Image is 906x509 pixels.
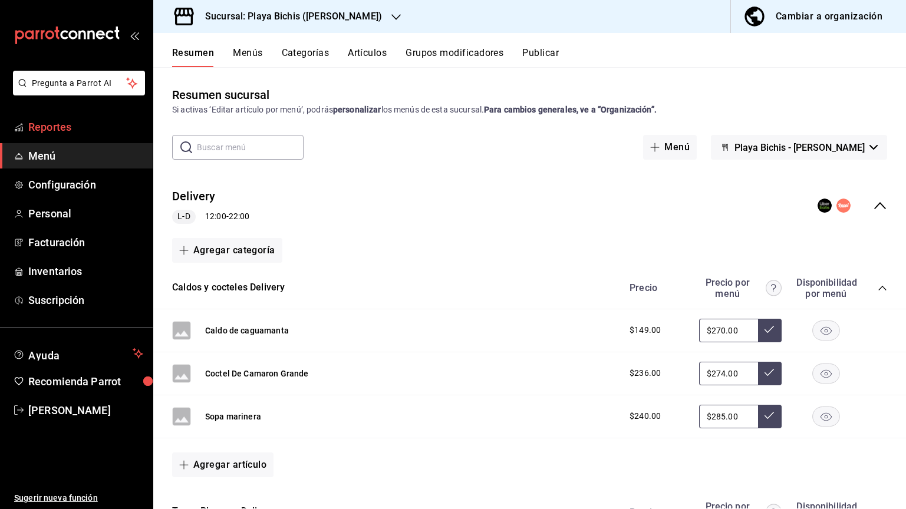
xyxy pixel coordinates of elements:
[776,8,882,25] div: Cambiar a organización
[172,238,282,263] button: Agregar categoría
[233,47,262,67] button: Menús
[28,346,128,361] span: Ayuda
[734,142,865,153] span: Playa Bichis - [PERSON_NAME]
[406,47,503,67] button: Grupos modificadores
[13,71,145,95] button: Pregunta a Parrot AI
[699,319,758,342] input: Sin ajuste
[153,179,906,233] div: collapse-menu-row
[205,368,309,379] button: Coctel De Camaron Grande
[172,188,216,205] button: Delivery
[172,452,274,477] button: Agregar artículo
[130,31,139,40] button: open_drawer_menu
[197,135,304,159] input: Buscar menú
[618,282,693,293] div: Precio
[699,362,758,385] input: Sin ajuste
[282,47,330,67] button: Categorías
[172,104,887,116] div: Si activas ‘Editar artículo por menú’, podrás los menús de esta sucursal.
[878,283,887,293] button: collapse-category-row
[172,47,214,67] button: Resumen
[8,85,145,98] a: Pregunta a Parrot AI
[28,374,143,389] span: Recomienda Parrot
[32,77,127,90] span: Pregunta a Parrot AI
[172,47,906,67] div: navigation tabs
[28,206,143,222] span: Personal
[796,277,855,299] div: Disponibilidad por menú
[196,9,382,24] h3: Sucursal: Playa Bichis ([PERSON_NAME])
[28,263,143,279] span: Inventarios
[711,135,887,160] button: Playa Bichis - [PERSON_NAME]
[205,411,261,422] button: Sopa marinera
[333,105,381,114] strong: personalizar
[484,105,657,114] strong: Para cambios generales, ve a “Organización”.
[630,410,661,422] span: $240.00
[205,325,289,336] button: Caldo de caguamanta
[699,277,782,299] div: Precio por menú
[643,135,697,160] button: Menú
[173,210,195,223] span: L-D
[348,47,387,67] button: Artículos
[14,492,143,504] span: Sugerir nueva función
[172,86,269,104] div: Resumen sucursal
[630,367,661,379] span: $236.00
[630,324,661,336] span: $149.00
[172,281,285,295] button: Caldos y cocteles Delivery
[28,402,143,418] span: [PERSON_NAME]
[28,177,143,193] span: Configuración
[28,292,143,308] span: Suscripción
[28,234,143,250] span: Facturación
[28,119,143,135] span: Reportes
[172,210,249,224] div: 12:00 - 22:00
[522,47,559,67] button: Publicar
[28,148,143,164] span: Menú
[699,405,758,428] input: Sin ajuste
